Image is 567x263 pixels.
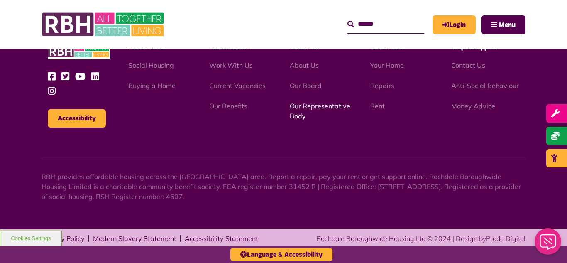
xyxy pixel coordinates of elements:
a: Our Board [290,81,322,90]
button: Navigation [481,15,525,34]
a: Rent [370,102,385,110]
a: Contact Us [451,61,485,69]
a: Current Vacancies [209,81,266,90]
a: Privacy Policy [42,235,85,242]
a: Your Home [370,61,404,69]
a: Modern Slavery Statement - open in a new tab [93,235,176,242]
img: RBH [42,8,166,41]
button: Accessibility [48,109,106,128]
button: Language & Accessibility [230,248,332,261]
div: Rochdale Boroughwide Housing Ltd © 2024 | Design by [316,234,525,243]
span: Menu [499,22,516,28]
a: Our Representative Body [290,102,350,120]
p: RBH provides affordable housing across the [GEOGRAPHIC_DATA] area. Report a repair, pay your rent... [42,172,525,202]
a: Prodo Digital - open in a new tab [486,234,525,243]
a: Money Advice [451,102,495,110]
a: Work With Us [209,61,253,69]
a: Anti-Social Behaviour [451,81,519,90]
a: MyRBH [433,15,476,34]
a: Buying a Home [128,81,176,90]
a: About Us [290,61,319,69]
a: Accessibility Statement [185,235,258,242]
iframe: Netcall Web Assistant for live chat [530,226,567,263]
img: RBH [48,43,110,59]
a: Repairs [370,81,394,90]
a: Social Housing - open in a new tab [128,61,174,69]
input: Search [347,15,424,33]
a: Our Benefits [209,102,247,110]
